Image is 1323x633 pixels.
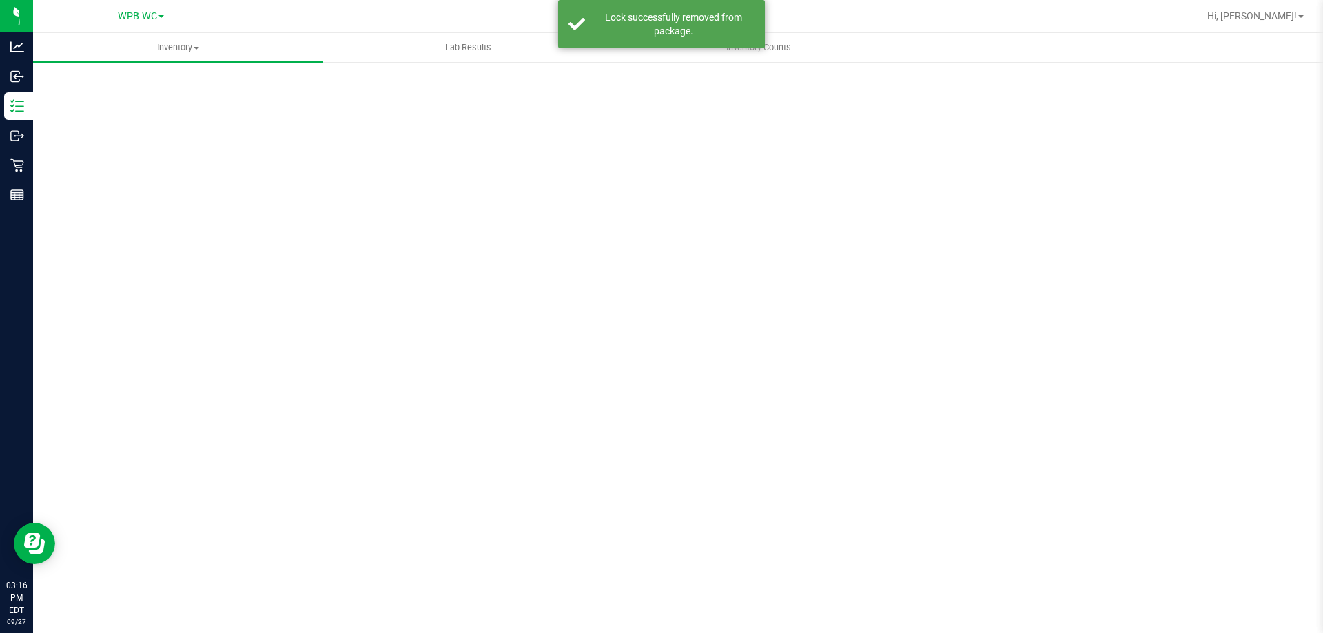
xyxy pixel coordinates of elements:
[6,579,27,616] p: 03:16 PM EDT
[10,40,24,54] inline-svg: Analytics
[593,10,755,38] div: Lock successfully removed from package.
[10,70,24,83] inline-svg: Inbound
[10,129,24,143] inline-svg: Outbound
[6,616,27,627] p: 09/27
[33,41,323,54] span: Inventory
[427,41,510,54] span: Lab Results
[323,33,613,62] a: Lab Results
[14,523,55,564] iframe: Resource center
[33,33,323,62] a: Inventory
[118,10,157,22] span: WPB WC
[10,158,24,172] inline-svg: Retail
[10,188,24,202] inline-svg: Reports
[1207,10,1297,21] span: Hi, [PERSON_NAME]!
[10,99,24,113] inline-svg: Inventory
